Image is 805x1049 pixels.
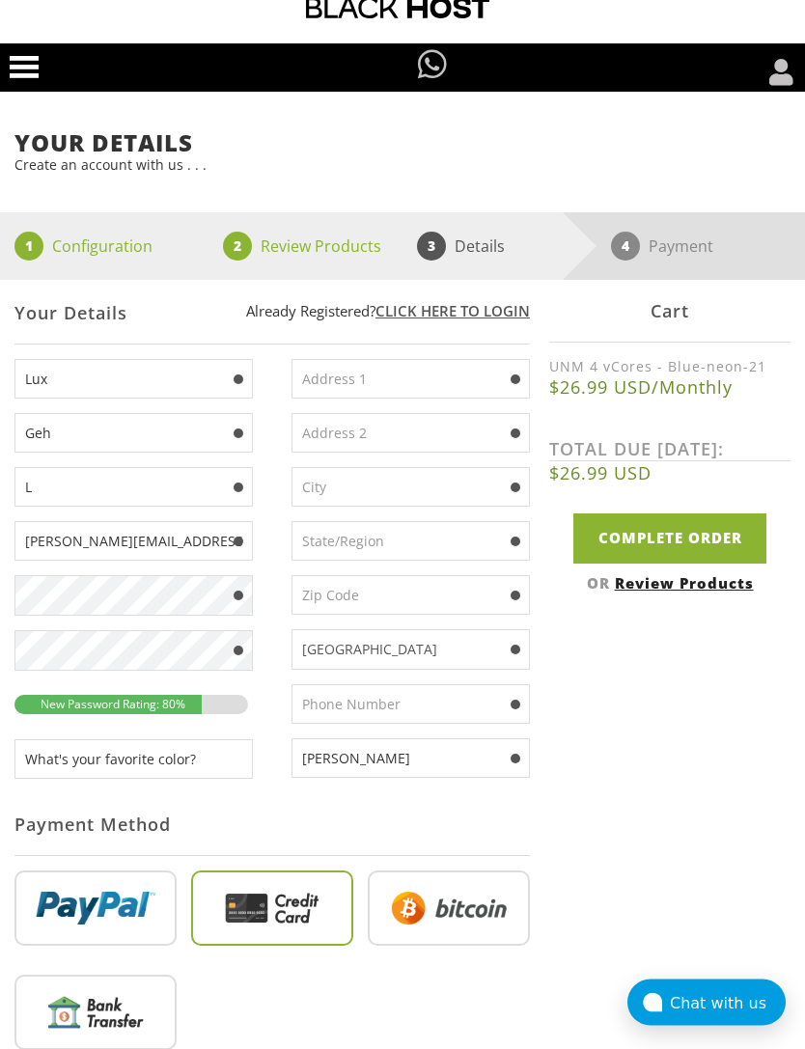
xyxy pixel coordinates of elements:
[549,358,791,376] label: UNM 4 vCores - Blue-neon-21
[611,233,640,262] span: 4
[14,131,791,156] h1: Your Details
[14,414,253,454] input: Last Name
[549,574,791,594] div: OR
[191,871,353,947] img: Credit%20Card.png
[549,462,791,485] b: $26.99 USD
[291,414,530,454] input: Address 2
[670,994,786,1012] div: Chat with us
[649,233,713,262] p: Payment
[14,468,253,508] input: Company Name
[549,281,791,344] div: Cart
[14,233,43,262] span: 1
[14,283,530,345] div: Your Details
[549,376,791,400] b: $26.99 USD/Monthly
[573,514,766,564] input: Complete Order
[291,576,530,616] input: Zip Code
[291,739,530,779] input: Answer
[223,233,252,262] span: 2
[368,871,530,947] img: Bitcoin.png
[291,522,530,562] input: State/Region
[615,574,754,594] a: Review Products
[291,468,530,508] input: City
[52,233,153,262] p: Configuration
[375,302,530,321] a: Click here to login
[14,522,253,562] input: Email Address
[14,871,177,947] img: PayPal.png
[14,302,530,321] p: Already Registered?
[291,360,530,400] input: Address 1
[261,233,381,262] p: Review Products
[417,233,446,262] span: 3
[291,685,530,725] input: Phone Number
[14,360,253,400] input: First Name
[31,697,185,713] span: New Password Rating: 80%
[14,794,530,857] div: Payment Method
[549,438,791,462] label: TOTAL DUE [DATE]:
[413,44,452,89] a: Have questions?
[14,156,791,175] p: Create an account with us . . .
[455,233,505,262] p: Details
[627,980,786,1026] button: Chat with us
